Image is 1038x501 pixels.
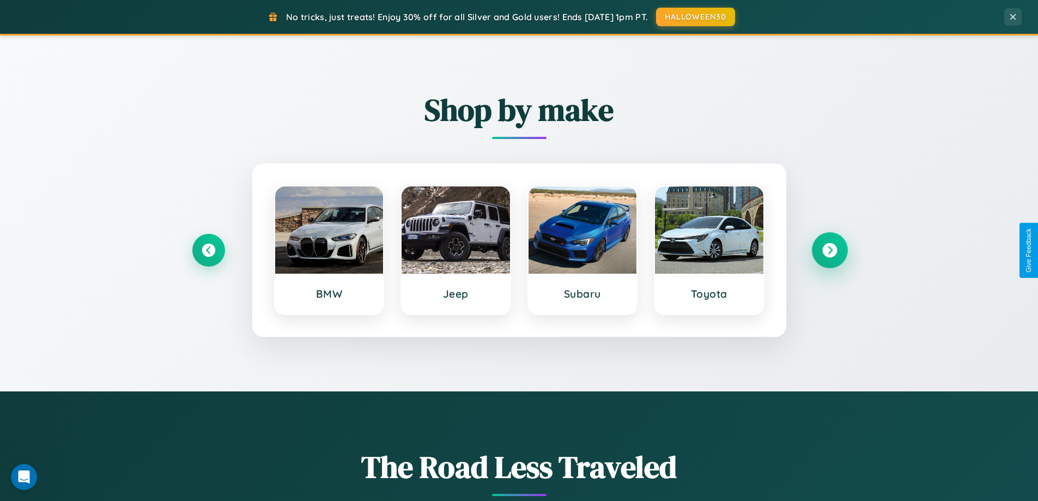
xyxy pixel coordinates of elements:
h3: BMW [286,287,373,300]
h3: Toyota [666,287,752,300]
iframe: Intercom live chat [11,464,37,490]
h1: The Road Less Traveled [192,446,846,488]
div: Give Feedback [1025,228,1033,273]
h3: Jeep [412,287,499,300]
button: HALLOWEEN30 [656,8,735,26]
h3: Subaru [539,287,626,300]
h2: Shop by make [192,89,846,131]
span: No tricks, just treats! Enjoy 30% off for all Silver and Gold users! Ends [DATE] 1pm PT. [286,11,648,22]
